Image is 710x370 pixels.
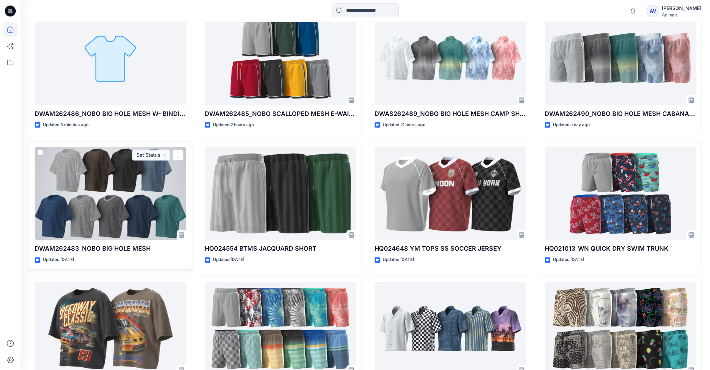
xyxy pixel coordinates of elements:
a: DWAS262489_NOBO BIG HOLE MESH CAMP SHIRT [375,12,526,105]
a: DWAM262490_NOBO BIG HOLE MESH CABANA SHORT [545,12,696,105]
p: DWAM262486_NOBO BIG HOLE MESH W- BINDING [35,109,186,119]
p: HQ024554 BTMS JACQUARD SHORT [205,244,356,253]
p: Updated 3 minutes ago [43,121,88,129]
p: Updated [DATE] [43,256,74,263]
p: Updated 2 hours ago [213,121,254,129]
a: HQ024648 YM TOPS SS SOCCER JERSEY [375,147,526,240]
p: HQ021013_WN QUICK DRY SWIM TRUNK [545,244,696,253]
p: Updated [DATE] [213,256,244,263]
p: HQ024648 YM TOPS SS SOCCER JERSEY [375,244,526,253]
p: Updated a day ago [553,121,590,129]
a: DWAM262485_NOBO SCALLOPED MESH E-WAIST SHORT [205,12,356,105]
p: DWAM262485_NOBO SCALLOPED MESH E-WAIST SHORT [205,109,356,119]
p: Updated [DATE] [553,256,584,263]
p: Updated [DATE] [383,256,414,263]
a: HQ024554 BTMS JACQUARD SHORT [205,147,356,240]
p: DWAM262490_NOBO BIG HOLE MESH CABANA SHORT [545,109,696,119]
a: DWAM262483_NOBO BIG HOLE MESH [35,147,186,240]
div: [PERSON_NAME] [662,4,701,12]
p: DWAM262483_NOBO BIG HOLE MESH [35,244,186,253]
p: DWAS262489_NOBO BIG HOLE MESH CAMP SHIRT [375,109,526,119]
a: HQ021013_WN QUICK DRY SWIM TRUNK [545,147,696,240]
a: DWAM262486_NOBO BIG HOLE MESH W- BINDING [35,12,186,105]
div: Walmart [662,12,701,17]
p: Updated 21 hours ago [383,121,425,129]
div: AV [647,5,659,17]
